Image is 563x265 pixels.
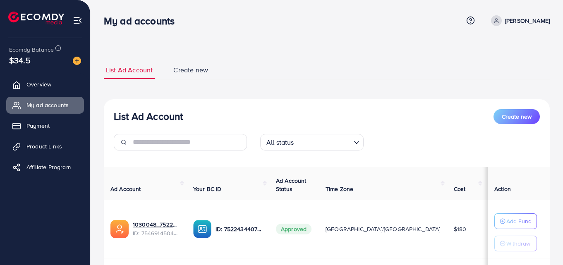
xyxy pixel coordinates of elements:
span: $180 [454,225,467,233]
iframe: Chat [528,228,557,259]
button: Withdraw [494,236,537,251]
span: Time Zone [326,185,353,193]
p: ID: 7522434407987298322 [216,224,263,234]
span: List Ad Account [106,65,153,75]
span: Ad Account [110,185,141,193]
img: menu [73,16,82,25]
span: Cost [454,185,466,193]
span: Ecomdy Balance [9,45,54,54]
span: Affiliate Program [26,163,71,171]
span: Payment [26,122,50,130]
h3: List Ad Account [114,110,183,122]
button: Add Fund [494,213,537,229]
span: Create new [173,65,208,75]
div: Search for option [260,134,364,150]
a: Payment [6,117,84,134]
img: logo [8,12,64,24]
span: My ad accounts [26,101,69,109]
p: [PERSON_NAME] [505,16,550,26]
a: My ad accounts [6,97,84,113]
a: 1030048_7522436945524654081_1757153410313 [133,220,180,229]
img: ic-ba-acc.ded83a64.svg [193,220,211,238]
span: Ad Account Status [276,177,307,193]
span: Product Links [26,142,62,150]
span: Overview [26,80,51,88]
h3: My ad accounts [104,15,181,27]
a: [PERSON_NAME] [488,15,550,26]
span: Action [494,185,511,193]
a: Product Links [6,138,84,155]
span: ID: 7546914504844771336 [133,229,180,237]
span: Approved [276,224,311,234]
a: Affiliate Program [6,159,84,175]
span: Create new [502,112,532,121]
span: $34.5 [9,54,31,66]
span: All status [265,136,296,148]
img: image [73,57,81,65]
input: Search for option [297,135,350,148]
p: Withdraw [506,239,530,248]
span: Your BC ID [193,185,222,193]
button: Create new [494,109,540,124]
img: ic-ads-acc.e4c84228.svg [110,220,129,238]
div: <span class='underline'>1030048_7522436945524654081_1757153410313</span></br>7546914504844771336 [133,220,180,237]
p: Add Fund [506,216,532,226]
a: Overview [6,76,84,93]
span: [GEOGRAPHIC_DATA]/[GEOGRAPHIC_DATA] [326,225,441,233]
